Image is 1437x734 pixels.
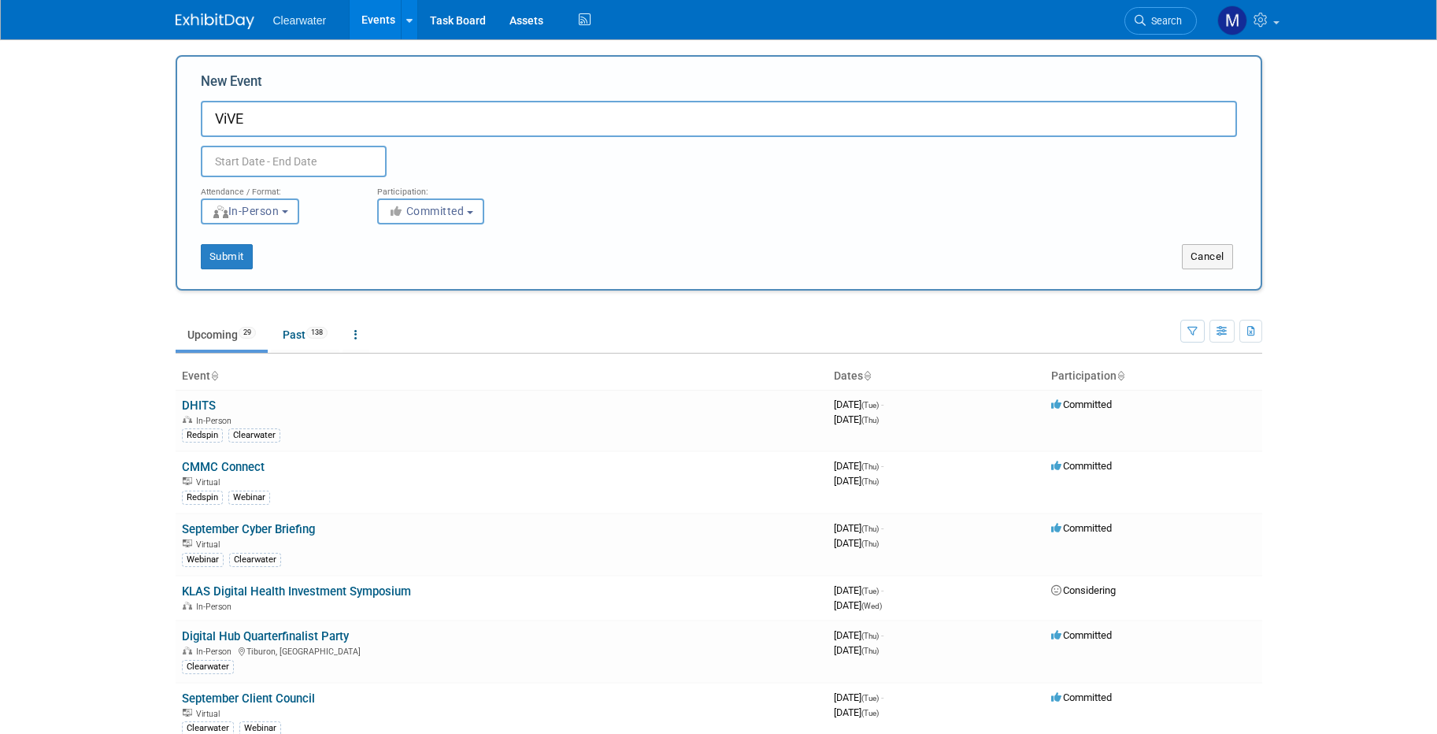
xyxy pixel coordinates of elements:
span: Committed [1051,629,1112,641]
a: September Client Council [182,691,315,706]
a: Search [1124,7,1197,35]
img: Virtual Event [183,477,192,485]
span: (Tue) [861,709,879,717]
div: Tiburon, [GEOGRAPHIC_DATA] [182,644,821,657]
div: Participation: [377,177,530,198]
th: Participation [1045,363,1262,390]
th: Event [176,363,828,390]
span: Clearwater [273,14,327,27]
span: Committed [388,205,465,217]
button: Cancel [1182,244,1233,269]
span: - [881,691,883,703]
img: In-Person Event [183,647,192,654]
a: DHITS [182,399,216,413]
span: [DATE] [834,460,883,472]
div: Attendance / Format: [201,177,354,198]
span: In-Person [196,416,236,426]
label: New Event [201,72,262,97]
span: Search [1146,15,1182,27]
span: [DATE] [834,629,883,641]
div: Clearwater [182,660,234,674]
img: In-Person Event [183,416,192,424]
span: Considering [1051,584,1116,596]
a: Upcoming29 [176,320,268,350]
div: Clearwater [228,428,280,443]
span: (Thu) [861,539,879,548]
a: Sort by Event Name [210,369,218,382]
span: (Wed) [861,602,882,610]
span: (Thu) [861,416,879,424]
a: Sort by Start Date [863,369,871,382]
span: Committed [1051,399,1112,410]
span: Committed [1051,691,1112,703]
span: [DATE] [834,584,883,596]
span: In-Person [212,205,280,217]
img: Virtual Event [183,539,192,547]
span: In-Person [196,602,236,612]
span: (Thu) [861,462,879,471]
span: In-Person [196,647,236,657]
a: Past138 [271,320,339,350]
img: Monica Pastor [1217,6,1247,35]
a: KLAS Digital Health Investment Symposium [182,584,411,599]
span: (Thu) [861,477,879,486]
span: [DATE] [834,691,883,703]
span: (Thu) [861,525,879,533]
span: - [881,460,883,472]
span: Committed [1051,522,1112,534]
div: Redspin [182,491,223,505]
a: Digital Hub Quarterfinalist Party [182,629,349,643]
span: (Thu) [861,647,879,655]
span: (Tue) [861,401,879,410]
span: (Tue) [861,587,879,595]
span: [DATE] [834,537,879,549]
span: 29 [239,327,256,339]
img: In-Person Event [183,602,192,610]
a: Sort by Participation Type [1117,369,1124,382]
img: ExhibitDay [176,13,254,29]
span: Virtual [196,709,224,719]
button: In-Person [201,198,299,224]
span: - [881,522,883,534]
span: (Thu) [861,632,879,640]
button: Committed [377,198,484,224]
span: Committed [1051,460,1112,472]
th: Dates [828,363,1045,390]
span: - [881,629,883,641]
div: Webinar [182,553,224,567]
span: Virtual [196,477,224,487]
span: [DATE] [834,522,883,534]
span: [DATE] [834,413,879,425]
a: CMMC Connect [182,460,265,474]
span: [DATE] [834,599,882,611]
div: Webinar [228,491,270,505]
input: Name of Trade Show / Conference [201,101,1237,137]
span: (Tue) [861,694,879,702]
span: [DATE] [834,475,879,487]
button: Submit [201,244,253,269]
span: - [881,584,883,596]
span: 138 [306,327,328,339]
div: Redspin [182,428,223,443]
div: Clearwater [229,553,281,567]
span: Virtual [196,539,224,550]
a: September Cyber Briefing [182,522,315,536]
img: Virtual Event [183,709,192,717]
span: [DATE] [834,644,879,656]
span: [DATE] [834,706,879,718]
input: Start Date - End Date [201,146,387,177]
span: [DATE] [834,399,883,410]
span: - [881,399,883,410]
